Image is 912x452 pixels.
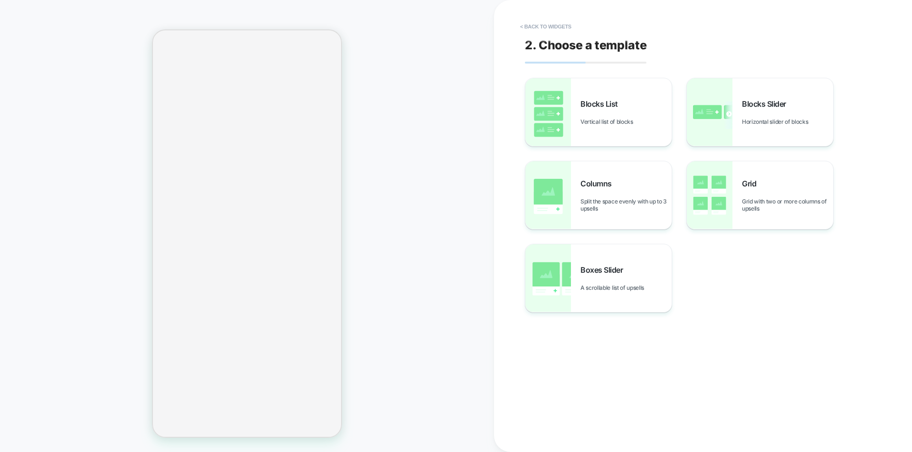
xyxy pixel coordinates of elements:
[580,284,649,291] span: A scrollable list of upsells
[515,19,576,34] button: < Back to widgets
[742,179,761,188] span: Grid
[742,198,833,212] span: Grid with two or more columns of upsells
[742,118,813,125] span: Horizontal slider of blocks
[580,198,672,212] span: Split the space evenly with up to 3 upsells
[580,118,638,125] span: Vertical list of blocks
[580,99,623,109] span: Blocks List
[580,179,617,188] span: Columns
[742,99,791,109] span: Blocks Slider
[525,38,647,52] span: 2. Choose a template
[580,265,627,275] span: Boxes Slider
